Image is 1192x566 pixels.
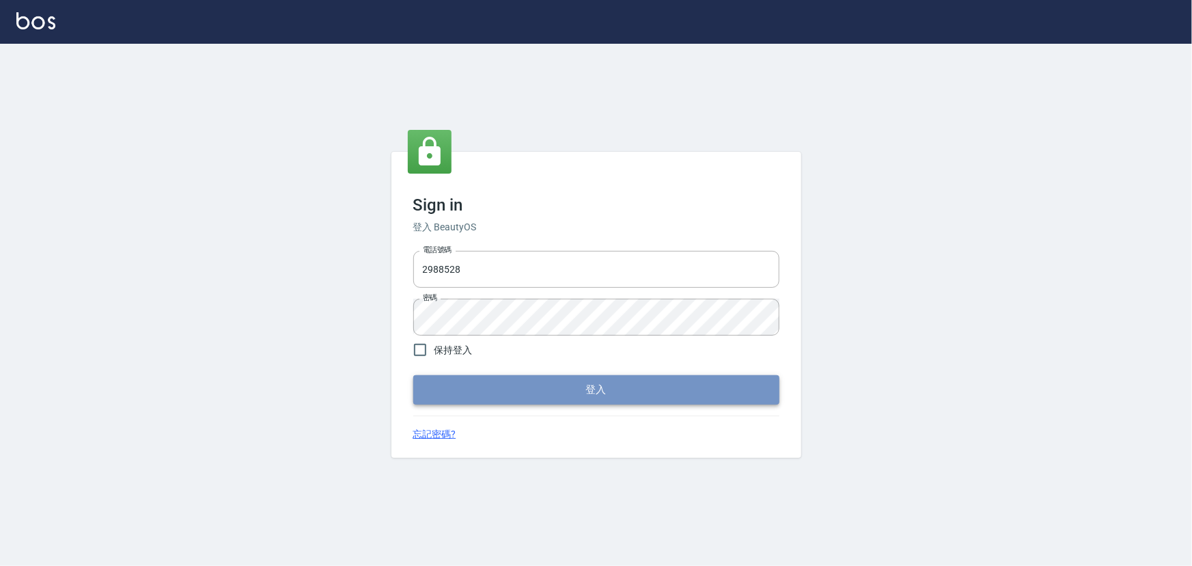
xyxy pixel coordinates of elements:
[413,220,779,234] h6: 登入 BeautyOS
[413,196,779,215] h3: Sign in
[423,245,452,255] label: 電話號碼
[413,375,779,404] button: 登入
[16,12,55,29] img: Logo
[423,293,437,303] label: 密碼
[413,427,456,442] a: 忘記密碼?
[434,343,473,358] span: 保持登入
